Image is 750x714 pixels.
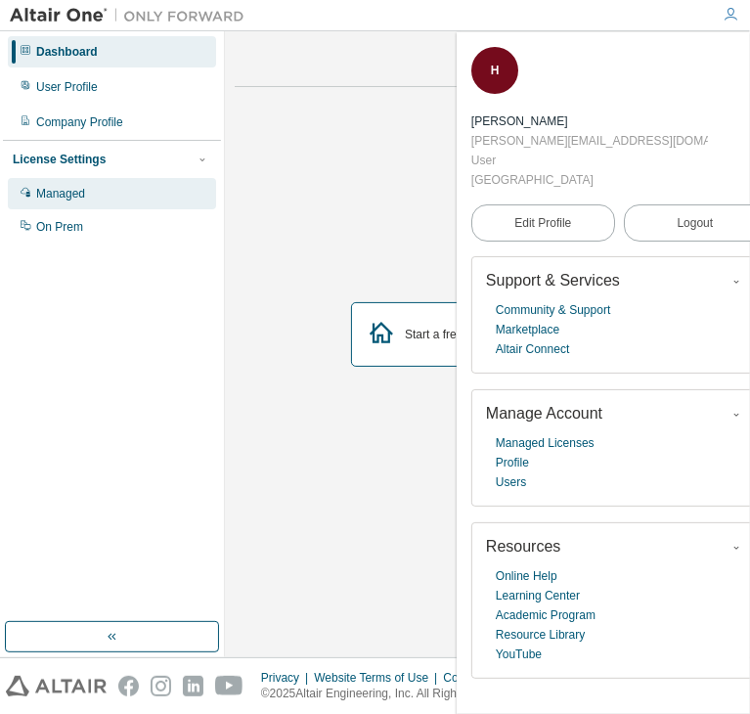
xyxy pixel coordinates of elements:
[36,186,85,201] div: Managed
[36,219,83,235] div: On Prem
[443,670,538,686] div: Cookie Consent
[10,6,254,25] img: Altair One
[486,538,560,555] span: Resources
[36,44,98,60] div: Dashboard
[118,676,139,696] img: facebook.svg
[496,433,595,453] a: Managed Licenses
[496,586,580,605] a: Learning Center
[405,327,611,342] div: Start a free trial in the
[471,112,708,131] div: Hariharan CV
[471,204,615,242] a: Edit Profile
[183,676,203,696] img: linkedin.svg
[496,453,529,472] a: Profile
[496,605,596,625] a: Academic Program
[314,670,443,686] div: Website Terms of Use
[496,339,569,359] a: Altair Connect
[261,686,539,702] p: © 2025 Altair Engineering, Inc. All Rights Reserved.
[677,213,713,233] span: Logout
[486,272,620,289] span: Support & Services
[496,472,526,492] a: Users
[496,300,610,320] a: Community & Support
[471,170,708,190] div: [GEOGRAPHIC_DATA]
[496,566,557,586] a: Online Help
[215,676,243,696] img: youtube.svg
[36,79,98,95] div: User Profile
[496,645,542,664] a: YouTube
[491,64,500,77] span: H
[471,151,708,170] div: User
[151,676,171,696] img: instagram.svg
[13,152,106,167] div: License Settings
[36,114,123,130] div: Company Profile
[496,320,559,339] a: Marketplace
[6,676,107,696] img: altair_logo.svg
[261,670,314,686] div: Privacy
[496,625,585,645] a: Resource Library
[514,215,571,231] span: Edit Profile
[471,131,708,151] div: [PERSON_NAME][EMAIL_ADDRESS][DOMAIN_NAME]
[486,405,602,422] span: Manage Account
